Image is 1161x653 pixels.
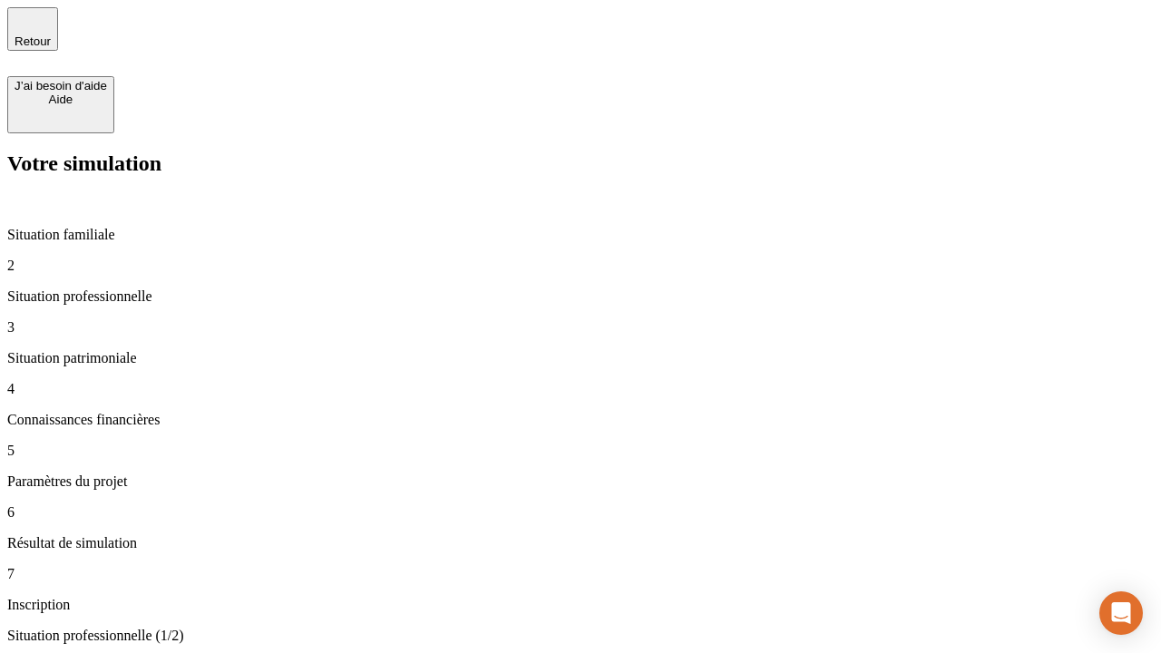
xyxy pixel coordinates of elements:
div: Aide [15,93,107,106]
h2: Votre simulation [7,151,1154,176]
p: 6 [7,504,1154,521]
div: Open Intercom Messenger [1099,591,1143,635]
span: Retour [15,34,51,48]
p: Inscription [7,597,1154,613]
p: Situation professionnelle [7,288,1154,305]
p: 7 [7,566,1154,582]
button: J’ai besoin d'aideAide [7,76,114,133]
p: Résultat de simulation [7,535,1154,551]
button: Retour [7,7,58,51]
p: 3 [7,319,1154,336]
p: 4 [7,381,1154,397]
div: J’ai besoin d'aide [15,79,107,93]
p: 5 [7,443,1154,459]
p: Situation professionnelle (1/2) [7,628,1154,644]
p: Situation patrimoniale [7,350,1154,366]
p: Situation familiale [7,227,1154,243]
p: Paramètres du projet [7,473,1154,490]
p: Connaissances financières [7,412,1154,428]
p: 2 [7,258,1154,274]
